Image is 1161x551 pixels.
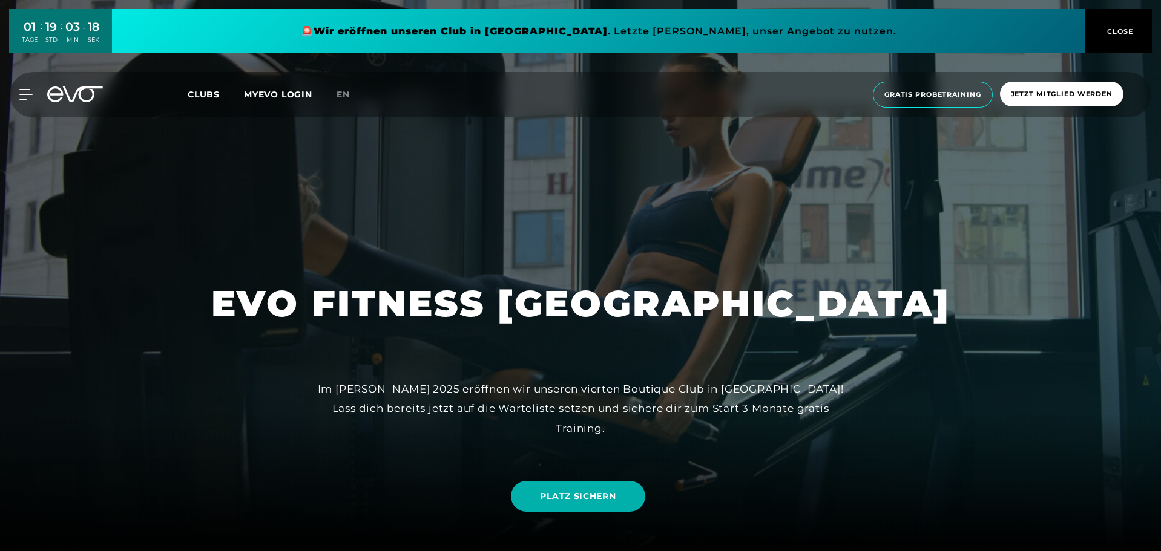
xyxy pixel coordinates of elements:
span: Jetzt Mitglied werden [1011,89,1113,99]
a: Clubs [188,88,244,100]
h1: EVO FITNESS [GEOGRAPHIC_DATA] [211,280,950,327]
button: CLOSE [1085,9,1152,53]
div: TAGE [22,36,38,44]
div: 18 [88,18,100,36]
div: 19 [45,18,58,36]
div: MIN [65,36,80,44]
div: : [61,19,62,51]
span: Gratis Probetraining [884,90,981,100]
a: Gratis Probetraining [869,82,996,108]
a: PLATZ SICHERN [511,481,645,512]
div: SEK [88,36,100,44]
span: CLOSE [1104,26,1134,37]
span: Clubs [188,89,220,100]
div: : [41,19,42,51]
span: en [337,89,350,100]
span: PLATZ SICHERN [540,490,616,503]
div: 03 [65,18,80,36]
a: en [337,88,364,102]
a: Jetzt Mitglied werden [996,82,1127,108]
a: MYEVO LOGIN [244,89,312,100]
div: : [83,19,85,51]
div: STD [45,36,58,44]
div: 01 [22,18,38,36]
div: Im [PERSON_NAME] 2025 eröffnen wir unseren vierten Boutique Club in [GEOGRAPHIC_DATA]! Lass dich ... [308,379,853,438]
